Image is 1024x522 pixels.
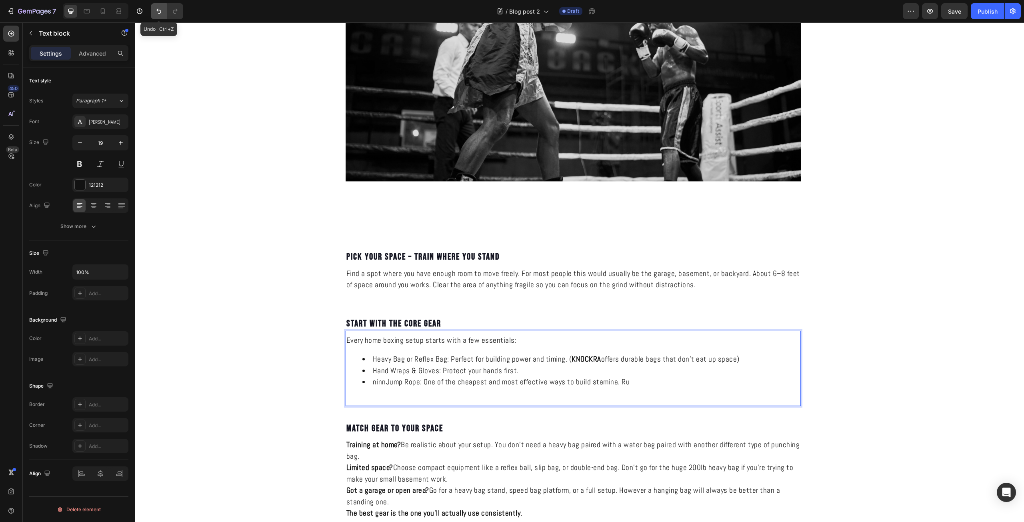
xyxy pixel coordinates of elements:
[29,97,43,104] div: Styles
[135,22,1024,522] iframe: Design area
[212,417,665,440] p: Be realistic about your setup. You don't need a heavy bag paired with a water bag paired with ano...
[29,181,42,188] div: Color
[211,245,666,269] div: Rich Text Editor. Editing area: main
[29,315,68,326] div: Background
[29,401,45,408] div: Border
[29,468,52,479] div: Align
[29,335,42,342] div: Color
[29,77,51,84] div: Text style
[228,343,665,354] li: Hand Wraps & Gloves: Protect your hands first.
[212,463,294,473] strong: Got a garage or open area?
[212,462,665,485] p: Go for a heavy bag stand, speed bag platform, or a full setup. However a hanging bag will always ...
[89,335,126,342] div: Add...
[8,85,19,92] div: 450
[29,381,55,392] div: Shape
[89,118,126,126] div: [PERSON_NAME]
[212,229,665,241] p: Pick Your Space – Train Where You Stand
[29,248,50,259] div: Size
[567,8,579,15] span: Draft
[211,400,666,413] h2: Match Gear to Your Space
[89,182,126,189] div: 121212
[89,401,126,408] div: Add...
[73,265,128,279] input: Auto
[29,118,39,125] div: Font
[52,6,56,16] p: 7
[89,356,126,363] div: Add...
[29,200,52,211] div: Align
[506,7,508,16] span: /
[151,3,183,19] div: Undo/Redo
[437,332,466,342] strong: KNOCKRA
[29,356,43,363] div: Image
[57,505,101,514] div: Delete element
[29,137,50,148] div: Size
[948,8,961,15] span: Save
[941,3,968,19] button: Save
[29,442,48,450] div: Shadow
[60,222,98,230] div: Show more
[76,97,106,104] span: Paragraph 1*
[29,422,45,429] div: Corner
[212,440,665,462] p: Choose compact equipment like a reflex ball, slip bag, or double-end bag. Don't go for the huge 2...
[39,28,107,38] p: Text block
[509,7,540,16] span: Blog post 2
[212,246,665,268] span: Find a spot where you have enough room to move freely. For most people this would usually be the ...
[29,268,42,276] div: Width
[72,94,128,108] button: Paragraph 1*
[228,354,665,366] li: ninnJump Rope: One of the cheapest and most effective ways to build stamina. Ru
[29,219,128,234] button: Show more
[211,228,666,242] h2: Rich Text Editor. Editing area: main
[212,440,258,450] strong: Limited space?
[29,290,48,297] div: Padding
[997,483,1016,502] div: Open Intercom Messenger
[89,422,126,429] div: Add...
[212,417,266,427] strong: Training at home?
[228,331,665,343] li: Heavy Bag or Reflex Bag: Perfect for building power and timing. ( offers durable bags that don’t ...
[79,49,106,58] p: Advanced
[211,295,666,308] h2: Rich Text Editor. Editing area: main
[978,7,998,16] div: Publish
[89,290,126,297] div: Add...
[212,486,388,496] strong: The best gear is the one you’ll actually use consistently.
[971,3,1004,19] button: Publish
[3,3,60,19] button: 7
[212,296,665,308] p: Start with the Core Gear
[89,443,126,450] div: Add...
[212,312,665,324] p: Every home boxing setup starts with a few essentials:
[40,49,62,58] p: Settings
[211,312,666,374] div: Rich Text Editor. Editing area: main
[29,503,128,516] button: Delete element
[6,146,19,153] div: Beta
